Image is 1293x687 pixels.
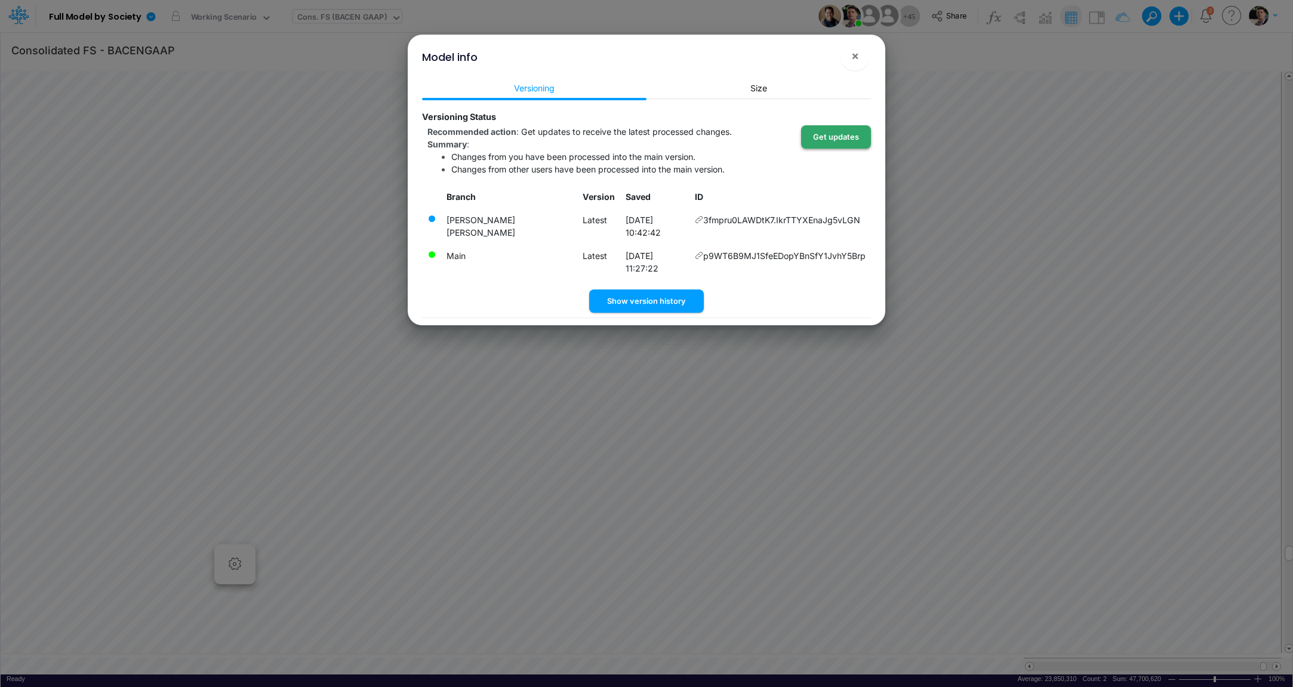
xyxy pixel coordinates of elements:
td: Local date/time when this version was saved [620,244,690,280]
span: Copy hyperlink to this version of the model [695,214,703,226]
span: Get updates to receive the latest processed changes. [521,127,732,137]
td: Local date/time when this version was saved [620,208,690,244]
span: : [427,127,732,137]
div: Model info [422,49,478,65]
div: There are no pending changes currently being processed [427,250,436,259]
div: The changes in this model version have been processed into the latest main version [427,214,436,223]
td: Latest merged version [442,244,578,280]
span: Copy hyperlink to this version of the model [695,249,703,262]
strong: Versioning Status [422,112,496,122]
div: : [427,138,871,150]
td: p9WT6B9MJ1SfeEDopYBnSfY1JvhY5Brp [689,244,871,267]
td: Model version currently loaded [442,208,578,244]
th: Local date/time when this version was saved [620,186,690,209]
td: Latest [577,208,620,244]
td: Latest [577,244,620,280]
a: Versioning [422,77,646,99]
a: Size [646,77,871,99]
span: Changes from you have been processed into the main version. [451,152,695,162]
th: Version [577,186,620,209]
span: Changes from other users have been processed into the main version. [451,164,725,174]
button: Get updates [801,125,871,149]
strong: Summary [427,139,467,149]
button: Close [841,42,869,70]
th: Branch [442,186,578,209]
button: Show version history [589,289,704,313]
span: × [851,48,859,63]
strong: Recommended action [427,127,516,137]
th: ID [689,186,871,209]
span: 3fmpru0LAWDtK7.IkrTTYXEnaJg5vLGN [703,214,860,226]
